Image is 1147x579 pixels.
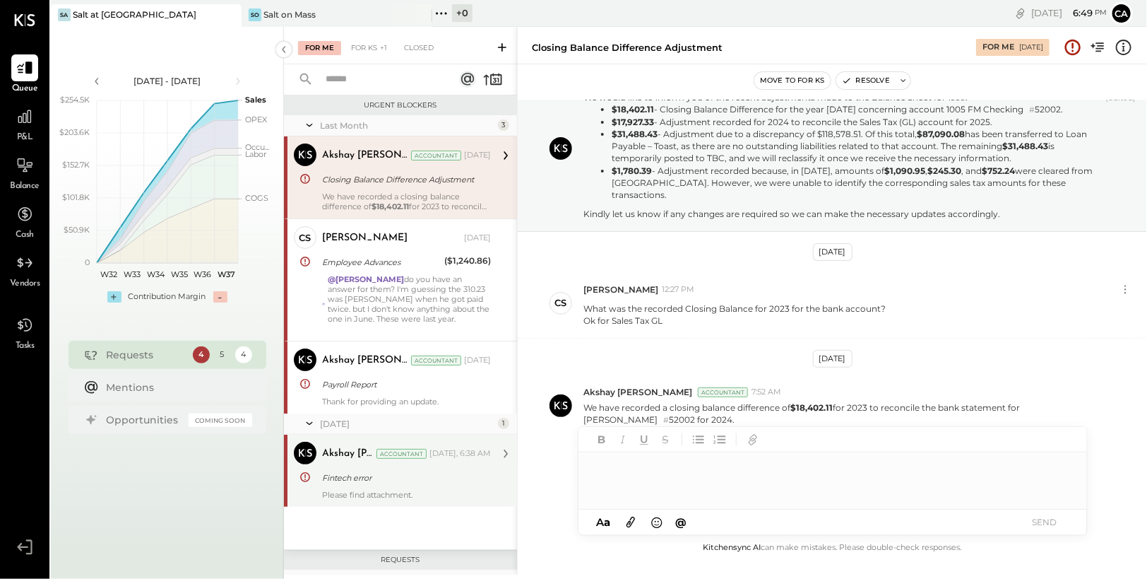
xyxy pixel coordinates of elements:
[1,250,49,291] a: Vendors
[100,269,117,279] text: W32
[12,83,38,95] span: Queue
[16,229,34,242] span: Cash
[635,431,653,449] button: Underline
[372,201,409,211] strong: $18,402.11
[1105,93,1136,220] span: (edited)
[532,41,723,54] div: Closing Balance Difference Adjustment
[663,415,669,425] span: #
[583,283,658,296] span: [PERSON_NAME]
[604,515,610,529] span: a
[583,208,1100,220] div: Kindly let us know if any changes are required so we can make the necessary updates accordingly.
[1002,141,1048,151] strong: $31,488.43
[245,143,269,153] text: Occu...
[612,128,1100,164] li: - Adjustment due to a discrepancy of $118,578.51. Of this total, has been transferred to Loan Pay...
[322,397,491,407] div: Thank for providing an update.
[107,348,186,362] div: Requests
[1,54,49,95] a: Queue
[593,515,615,530] button: Aa
[612,129,658,139] strong: $31,488.43
[322,447,374,461] div: Akshay [PERSON_NAME]
[813,243,852,261] div: [DATE]
[836,72,896,89] button: Resolve
[322,378,487,392] div: Payroll Report
[452,4,473,22] div: + 0
[299,231,311,245] div: CS
[656,431,674,449] button: Strikethrough
[249,8,261,21] div: So
[698,387,748,397] div: Accountant
[322,192,491,211] div: We have recorded a closing balance difference of for 2023 to reconcile the bank statement for [PE...
[194,269,211,279] text: W36
[884,165,925,176] strong: $1,090.95
[322,353,408,368] div: Akshay [PERSON_NAME]
[689,431,708,449] button: Unordered List
[612,103,1100,116] li: - Closing Balance Difference for the year [DATE] concerning account 1005 FM Checking 52002.
[10,180,40,193] span: Balance
[612,104,654,115] strong: $18,402.11
[593,431,611,449] button: Bold
[170,269,187,279] text: W35
[263,8,316,21] div: Salt on Mass
[245,95,266,105] text: Sales
[671,513,691,531] button: @
[751,387,781,398] span: 7:52 AM
[17,131,33,144] span: P&L
[214,346,231,363] div: 5
[1110,2,1133,25] button: Ca
[1,103,49,144] a: P&L
[429,448,491,460] div: [DATE], 6:38 AM
[328,274,491,334] div: do you have an answer for them? I'm guessing the 310.23 was [PERSON_NAME] when he got paid twice....
[397,41,441,55] div: Closed
[376,449,427,459] div: Accountant
[614,431,632,449] button: Italic
[322,231,408,245] div: [PERSON_NAME]
[982,42,1014,53] div: For Me
[245,193,268,203] text: COGS
[107,380,245,394] div: Mentions
[583,402,1108,426] p: We have recorded a closing balance difference of for 2023 to reconcile the bank statement for [PE...
[322,471,487,485] div: Fintech error
[583,386,692,398] span: Akshay [PERSON_NAME]
[744,431,762,449] button: Add URL
[583,315,886,327] div: Ok for Sales Tax GL
[444,254,491,268] div: ($1,240.86)
[217,269,234,279] text: W37
[16,340,35,353] span: Tasks
[1,152,49,193] a: Balance
[583,303,886,327] p: What was the recorded Closing Balance for 2023 for the bank account?
[927,165,961,176] strong: $245.30
[1,312,49,353] a: Tasks
[1031,6,1107,20] div: [DATE]
[1016,513,1073,532] button: SEND
[107,291,121,303] div: +
[1019,42,1043,52] div: [DATE]
[322,172,487,187] div: Closing Balance Difference Adjustment
[320,418,494,430] div: [DATE]
[193,346,210,363] div: 4
[320,119,494,131] div: Last Month
[85,257,90,267] text: 0
[464,150,491,161] div: [DATE]
[1,201,49,242] a: Cash
[498,418,509,429] div: 1
[129,291,206,303] div: Contribution Margin
[411,151,461,160] div: Accountant
[982,165,1015,176] strong: $752.24
[322,148,408,163] div: Akshay [PERSON_NAME]
[328,274,404,284] strong: @[PERSON_NAME]
[464,233,491,244] div: [DATE]
[754,72,831,89] button: Move to for ks
[464,355,491,366] div: [DATE]
[235,346,252,363] div: 4
[124,269,141,279] text: W33
[291,100,510,110] div: Urgent Blockers
[1029,105,1035,115] span: #
[73,8,196,21] div: Salt at [GEOGRAPHIC_DATA]
[612,117,654,127] strong: $17,927.33
[344,41,394,55] div: For KS
[555,296,567,310] div: CS
[62,160,90,170] text: $152.7K
[146,269,165,279] text: W34
[189,414,252,427] div: Coming Soon
[10,278,40,291] span: Vendors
